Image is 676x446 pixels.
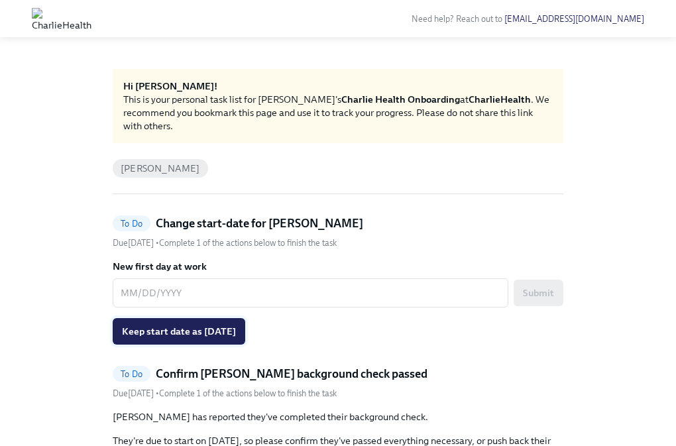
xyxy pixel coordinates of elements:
strong: Charlie Health Onboarding [341,93,460,105]
div: • Complete 1 of the actions below to finish the task [113,387,337,400]
span: Keep start date as [DATE] [122,325,236,338]
label: New first day at work [113,260,563,273]
p: [PERSON_NAME] has reported they've completed their background check. [113,410,563,423]
a: [EMAIL_ADDRESS][DOMAIN_NAME] [504,14,644,24]
span: Thursday, September 11th 2025, 10:00 am [113,238,156,248]
a: To DoChange start-date for [PERSON_NAME]Due[DATE] •Complete 1 of the actions below to finish the ... [113,215,563,249]
span: Thursday, September 11th 2025, 10:00 am [113,388,156,398]
h5: Confirm [PERSON_NAME] background check passed [156,366,427,382]
strong: CharlieHealth [469,93,531,105]
span: Need help? Reach out to [412,14,644,24]
span: [PERSON_NAME] [113,164,208,174]
button: Keep start date as [DATE] [113,318,245,345]
span: To Do [113,219,150,229]
strong: Hi [PERSON_NAME]! [123,80,217,92]
span: To Do [113,369,150,379]
div: • Complete 1 of the actions below to finish the task [113,237,337,249]
a: To DoConfirm [PERSON_NAME] background check passedDue[DATE] •Complete 1 of the actions below to f... [113,366,563,400]
div: This is your personal task list for [PERSON_NAME]'s at . We recommend you bookmark this page and ... [123,93,553,133]
h5: Change start-date for [PERSON_NAME] [156,215,363,231]
img: CharlieHealth [32,8,91,29]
